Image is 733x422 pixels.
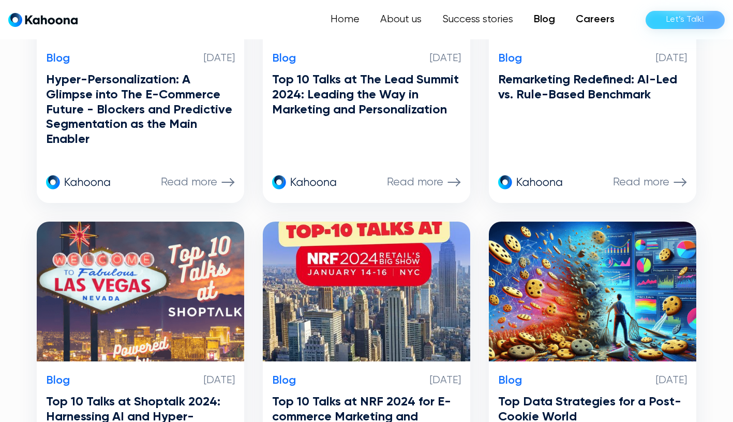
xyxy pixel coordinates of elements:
p: [DATE] [204,374,235,387]
a: Careers [565,9,625,30]
img: kahoona [272,174,337,191]
div: Let’s Talk! [666,11,704,28]
a: Success stories [432,9,523,30]
a: About us [370,9,432,30]
p: [DATE] [430,374,461,387]
p: Read more [613,176,669,189]
h3: Top 10 Talks at The Lead Summit 2024: Leading the Way in Marketing and Personalization [272,72,461,117]
p: Blog [272,374,296,387]
p: Blog [498,52,522,65]
p: [DATE] [656,52,687,65]
p: [DATE] [430,52,461,65]
a: Home [320,9,370,30]
p: Read more [161,176,217,189]
h3: Hyper-Personalization: A Glimpse into The E-Commerce Future - Blockers and Predictive Segmentatio... [46,72,235,147]
h3: Remarketing Redefined: AI-Led vs. Rule-Based Benchmark [498,72,687,103]
p: Blog [46,374,70,387]
img: kahoona [46,174,111,191]
a: Blog [523,9,565,30]
p: [DATE] [656,374,687,387]
p: Blog [46,52,70,65]
a: home [8,12,78,27]
p: Read more [387,176,443,189]
img: kahoona [498,174,563,191]
a: Let’s Talk! [646,11,725,29]
p: [DATE] [204,52,235,65]
p: Blog [498,374,522,387]
p: Blog [272,52,296,65]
